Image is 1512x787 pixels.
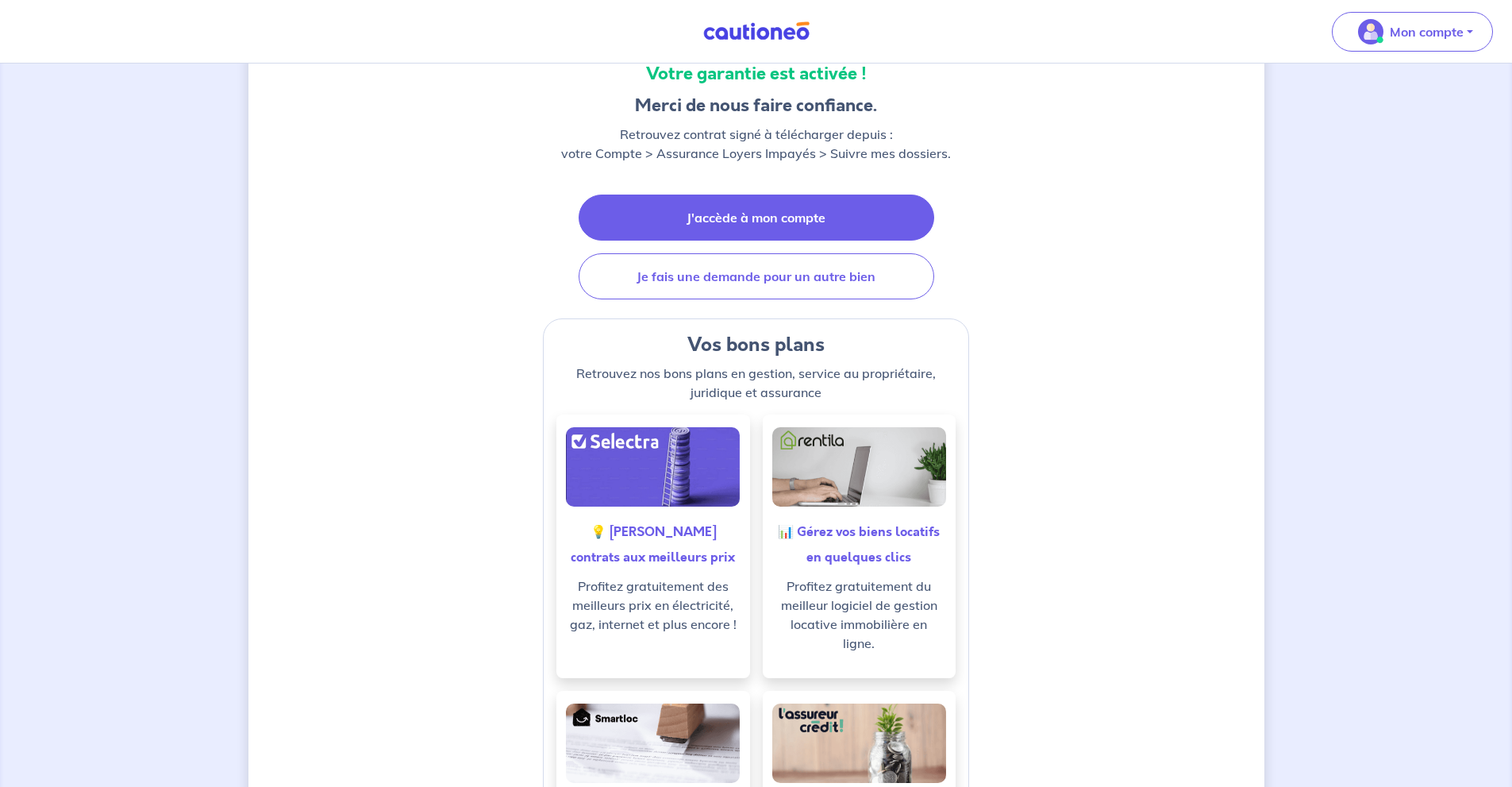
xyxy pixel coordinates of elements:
h4: Vos bons plans [556,332,956,357]
p: Profitez gratuitement des meilleurs prix en électricité, gaz, internet et plus encore ! [569,577,737,634]
img: Cautioneo [697,21,816,41]
h3: Merci de nous faire confiance. [561,93,951,118]
p: Mon compte [1390,22,1464,41]
img: good-deals-agil.alt [772,704,946,783]
img: good-deals-rentila.alt [772,427,946,507]
button: illu_account_valid_menu.svgMon compte [1332,12,1493,52]
img: good-deals-selectra.alt [566,427,740,507]
img: illu_account_valid_menu.svg [1358,19,1383,44]
h5: 📊 Gérez vos biens locatifs en quelques clics [775,519,944,570]
p: Profitez gratuitement du meilleur logiciel de gestion locative immobilière en ligne. [775,577,944,653]
img: good-deals-smartloc.alt [566,704,740,783]
p: Retrouvez contrat signé à télécharger depuis : votre Compte > Assurance Loyers Impayés > Suivre m... [561,125,951,163]
h5: 💡 [PERSON_NAME] contrats aux meilleurs prix [569,519,737,570]
strong: Votre garantie est activée ! [646,61,867,86]
p: Retrouvez nos bons plans en gestion, service au propriétaire, juridique et assurance [556,364,956,402]
a: J'accède à mon compte [579,195,934,241]
a: Je fais une demande pour un autre bien [579,253,934,299]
